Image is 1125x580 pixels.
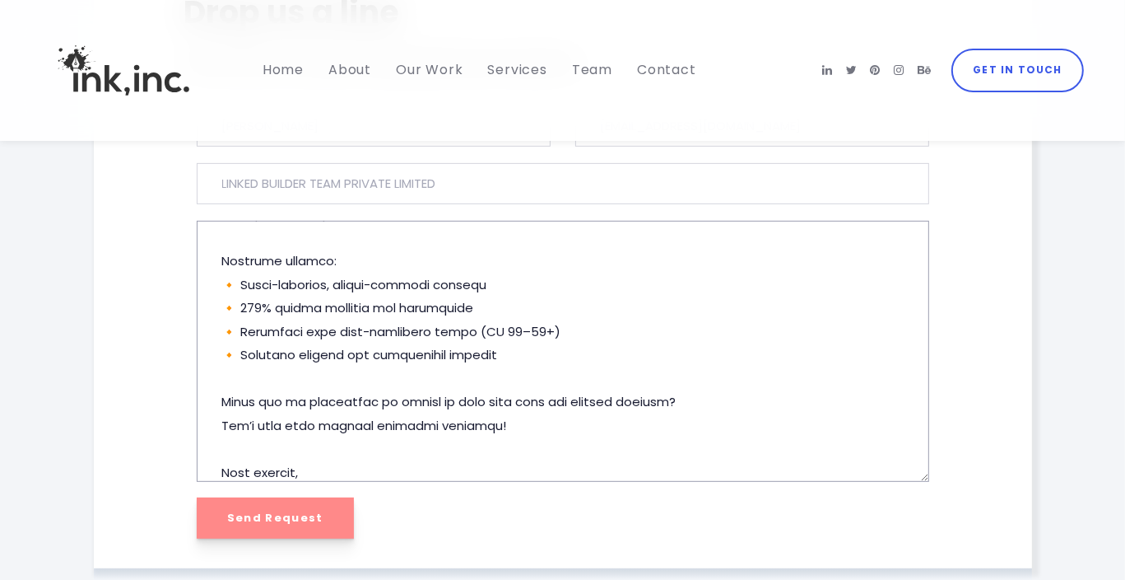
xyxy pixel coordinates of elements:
span: About [328,60,371,79]
span: Services [488,60,547,79]
span: Our Work [396,60,463,79]
span: Team [572,60,612,79]
a: Get in Touch [951,49,1084,91]
img: Ink, Inc. | Marketing Agency [41,15,206,126]
input: Send Request [197,498,354,539]
input: Company [197,163,929,204]
span: Home [263,60,304,79]
span: Contact [637,60,696,79]
span: Get in Touch [973,61,1062,80]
